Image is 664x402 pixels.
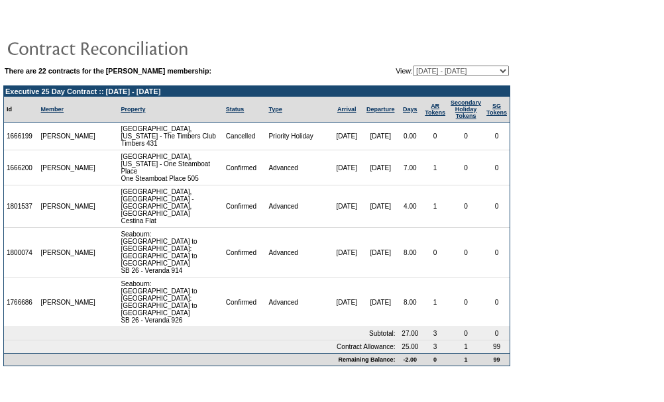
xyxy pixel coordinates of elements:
td: [DATE] [363,150,398,185]
a: Arrival [337,106,357,113]
td: [DATE] [330,228,362,277]
td: 1 [448,340,484,353]
td: Seabourn: [GEOGRAPHIC_DATA] to [GEOGRAPHIC_DATA]: [GEOGRAPHIC_DATA] to [GEOGRAPHIC_DATA] SB 26 - ... [118,277,223,327]
a: Status [226,106,245,113]
td: 0 [484,185,510,228]
td: 1666199 [4,123,38,150]
td: 27.00 [398,327,423,340]
td: 1800074 [4,228,38,277]
td: 0 [484,123,510,150]
a: Departure [366,106,395,113]
td: Subtotal: [4,327,398,340]
td: 0 [448,185,484,228]
td: 1 [422,185,448,228]
td: Advanced [266,150,330,185]
td: 99 [484,353,510,366]
td: Confirmed [223,277,266,327]
a: SGTokens [486,103,507,116]
td: 1 [448,353,484,366]
td: [DATE] [363,185,398,228]
td: Executive 25 Day Contract :: [DATE] - [DATE] [4,86,510,97]
td: 1766686 [4,277,38,327]
a: Member [41,106,64,113]
td: [PERSON_NAME] [38,150,99,185]
td: Seabourn: [GEOGRAPHIC_DATA] to [GEOGRAPHIC_DATA]: [GEOGRAPHIC_DATA] to [GEOGRAPHIC_DATA] SB 26 - ... [118,228,223,277]
td: 1 [422,150,448,185]
td: Confirmed [223,228,266,277]
td: [DATE] [363,228,398,277]
td: 0.00 [398,123,423,150]
td: 25.00 [398,340,423,353]
td: Id [4,97,38,123]
td: 0 [422,123,448,150]
td: Confirmed [223,185,266,228]
td: 0 [484,277,510,327]
td: [DATE] [330,277,362,327]
td: [PERSON_NAME] [38,123,99,150]
td: 3 [422,340,448,353]
td: 0 [448,277,484,327]
td: [DATE] [363,123,398,150]
td: [PERSON_NAME] [38,185,99,228]
td: 0 [484,228,510,277]
td: Advanced [266,185,330,228]
td: [GEOGRAPHIC_DATA], [US_STATE] - One Steamboat Place One Steamboat Place 505 [118,150,223,185]
td: [PERSON_NAME] [38,228,99,277]
td: Priority Holiday [266,123,330,150]
td: [GEOGRAPHIC_DATA], [GEOGRAPHIC_DATA] - [GEOGRAPHIC_DATA], [GEOGRAPHIC_DATA] Cestina Flat [118,185,223,228]
td: 0 [484,327,510,340]
td: View: [331,66,509,76]
td: 0 [448,327,484,340]
a: ARTokens [425,103,445,116]
td: [DATE] [363,277,398,327]
a: Type [268,106,282,113]
td: [DATE] [330,185,362,228]
td: 0 [484,150,510,185]
td: 0 [422,353,448,366]
td: Confirmed [223,150,266,185]
td: [PERSON_NAME] [38,277,99,327]
td: [GEOGRAPHIC_DATA], [US_STATE] - The Timbers Club Timbers 431 [118,123,223,150]
td: 1 [422,277,448,327]
td: 7.00 [398,150,423,185]
td: 8.00 [398,228,423,277]
a: Days [403,106,417,113]
a: Secondary HolidayTokens [451,99,481,119]
td: 1666200 [4,150,38,185]
td: 0 [448,123,484,150]
td: Advanced [266,228,330,277]
b: There are 22 contracts for the [PERSON_NAME] membership: [5,67,211,75]
img: pgTtlContractReconciliation.gif [7,34,272,61]
td: Cancelled [223,123,266,150]
td: 8.00 [398,277,423,327]
td: [DATE] [330,150,362,185]
td: 99 [484,340,510,353]
a: Property [121,106,145,113]
td: 1801537 [4,185,38,228]
td: Contract Allowance: [4,340,398,353]
td: -2.00 [398,353,423,366]
td: Remaining Balance: [4,353,398,366]
td: 0 [422,228,448,277]
td: 4.00 [398,185,423,228]
td: 3 [422,327,448,340]
td: [DATE] [330,123,362,150]
td: 0 [448,228,484,277]
td: Advanced [266,277,330,327]
td: 0 [448,150,484,185]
